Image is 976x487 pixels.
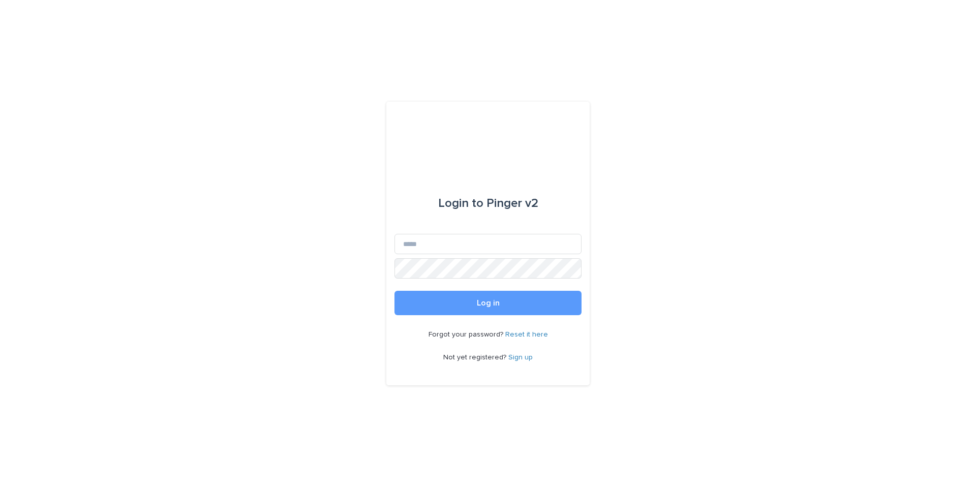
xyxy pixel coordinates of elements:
[451,126,525,157] img: mTgBEunGTSyRkCgitkcU
[508,354,533,361] a: Sign up
[394,291,582,315] button: Log in
[477,299,500,307] span: Log in
[429,331,505,338] span: Forgot your password?
[438,197,483,209] span: Login to
[443,354,508,361] span: Not yet registered?
[438,189,538,218] div: Pinger v2
[505,331,548,338] a: Reset it here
